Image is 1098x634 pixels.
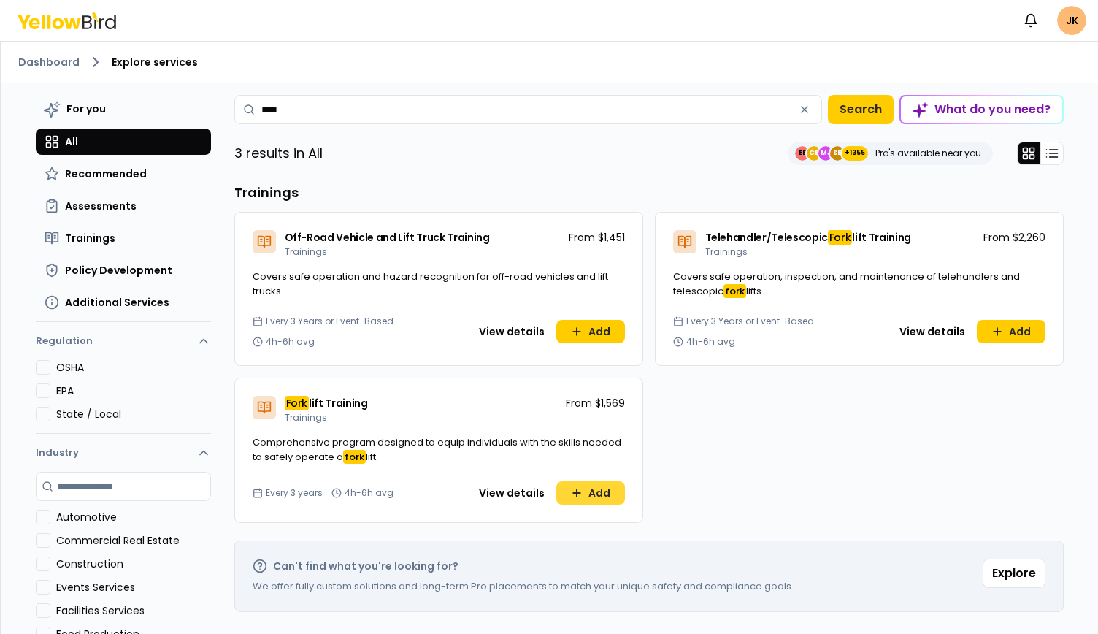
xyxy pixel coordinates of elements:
button: Add [977,320,1045,343]
label: Events Services [56,580,211,595]
mark: Fork [285,396,310,410]
span: MJ [818,146,833,161]
button: What do you need? [899,95,1064,124]
span: Explore services [112,55,198,69]
button: Assessments [36,193,211,219]
span: Every 3 years [266,487,323,499]
span: Comprehensive program designed to equip individuals with the skills needed to safely operate a [253,435,621,464]
span: 4h-6h avg [345,487,393,499]
button: Search [828,95,894,124]
button: Explore [983,559,1045,588]
button: Trainings [36,225,211,251]
button: Add [556,481,625,505]
h2: Can't find what you're looking for? [273,559,458,573]
button: Regulation [36,328,211,360]
span: Every 3 Years or Event-Based [686,316,814,327]
button: Recommended [36,161,211,187]
span: For you [66,102,106,116]
span: lift Training [309,396,367,410]
span: lift. [366,450,378,464]
label: Commercial Real Estate [56,533,211,548]
span: JK [1057,6,1086,35]
button: For you [36,95,211,123]
span: Every 3 Years or Event-Based [266,316,393,327]
span: Covers safe operation and hazard recognition for off-road vehicles and lift trucks. [253,270,608,298]
span: Recommended [65,167,147,181]
p: Pro's available near you [875,148,981,159]
span: 4h-6h avg [686,336,735,348]
span: Additional Services [65,295,169,310]
span: Telehandler/Telescopic [705,230,828,245]
p: We offer fully custom solutions and long-term Pro placements to match your unique safety and comp... [253,579,794,594]
button: View details [470,320,553,343]
button: View details [891,320,974,343]
span: Covers safe operation, inspection, and maintenance of telehandlers and telescopic [673,270,1020,298]
span: lift Training [852,230,910,245]
span: Trainings [285,245,327,258]
label: Automotive [56,510,211,524]
span: +1355 [845,146,865,161]
span: Trainings [285,411,327,424]
span: Trainings [705,245,748,258]
mark: Fork [828,230,853,245]
a: Dashboard [18,55,80,69]
button: View details [470,481,553,505]
button: All [36,129,211,155]
mark: fork [343,450,366,464]
label: Facilities Services [56,603,211,618]
span: lifts. [746,284,764,298]
h3: Trainings [234,183,1064,203]
span: Trainings [65,231,115,245]
span: 4h-6h avg [266,336,315,348]
span: EE [795,146,810,161]
mark: fork [723,284,746,298]
p: 3 results in All [234,143,323,164]
p: From $1,451 [569,230,625,245]
label: OSHA [56,360,211,375]
span: Policy Development [65,263,172,278]
span: Assessments [65,199,137,213]
span: Off-Road Vehicle and Lift Truck Training [285,230,490,245]
nav: breadcrumb [18,53,1080,71]
span: CE [807,146,821,161]
button: Industry [36,434,211,472]
label: EPA [56,383,211,398]
p: From $2,260 [983,230,1045,245]
button: Additional Services [36,289,211,316]
button: Add [556,320,625,343]
button: Policy Development [36,257,211,283]
label: State / Local [56,407,211,421]
label: Construction [56,557,211,571]
p: From $1,569 [566,396,625,410]
div: Regulation [36,360,211,433]
div: What do you need? [901,96,1062,123]
span: All [65,134,78,149]
span: SE [830,146,845,161]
